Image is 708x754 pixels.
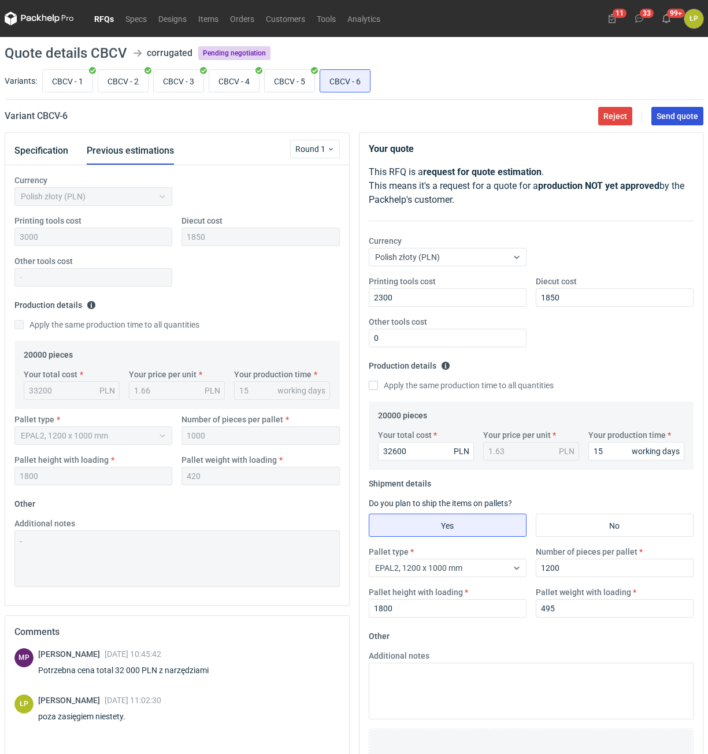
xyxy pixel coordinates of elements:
label: Number of pieces per pallet [536,546,637,558]
span: EPAL2, 1200 x 1000 mm [375,563,462,573]
span: [PERSON_NAME] [38,649,105,659]
a: Designs [153,12,192,25]
div: PLN [205,385,220,396]
a: Items [192,12,224,25]
label: No [536,514,694,537]
button: Previous estimations [87,137,174,165]
a: RFQs [88,12,120,25]
div: PLN [454,445,469,457]
div: poza zasięgiem niestety. [38,711,161,722]
input: 0 [369,599,527,618]
figcaption: MP [14,648,34,667]
label: CBCV - 4 [209,69,260,92]
h1: Quote details CBCV [5,46,127,60]
svg: Packhelp Pro [5,12,74,25]
div: working days [632,445,680,457]
label: Your price per unit [129,369,197,380]
label: Diecut cost [536,276,577,287]
input: 0 [588,442,684,460]
h2: Variant CBCV - 6 [5,109,68,123]
div: corrugated [147,46,192,60]
label: CBCV - 5 [264,69,315,92]
div: Michał Palasek [14,648,34,667]
span: Polish złoty (PLN) [375,252,440,262]
label: Additional notes [14,518,75,529]
legend: 20000 pieces [378,406,427,420]
textarea: - [14,530,340,587]
label: Number of pieces per pallet [181,414,283,425]
div: PLN [559,445,574,457]
label: Pallet height with loading [14,454,109,466]
label: Your price per unit [483,429,551,441]
label: Your production time [234,369,312,380]
label: Pallet type [369,546,409,558]
button: Specification [14,137,68,165]
label: Your production time [588,429,666,441]
span: Round 1 [295,143,327,155]
button: 11 [603,9,621,28]
label: Pallet height with loading [369,586,463,598]
label: Apply the same production time to all quantities [14,319,199,330]
label: Your total cost [378,429,432,441]
label: Pallet weight with loading [536,586,631,598]
span: Pending negotiation [198,46,270,60]
strong: request for quote estimation [423,166,542,177]
div: working days [277,385,325,396]
label: CBCV - 6 [320,69,370,92]
label: CBCV - 1 [42,69,93,92]
span: [PERSON_NAME] [38,696,105,705]
label: Apply the same production time to all quantities [369,380,554,391]
a: Analytics [342,12,386,25]
input: 0 [536,288,694,307]
span: [DATE] 11:02:30 [105,696,161,705]
div: PLN [99,385,115,396]
legend: 20000 pieces [24,346,73,359]
label: Additional notes [369,650,429,662]
a: Tools [311,12,342,25]
label: Currency [14,174,47,186]
legend: Production details [369,356,450,370]
p: This RFQ is a . This means it's a request for a quote for a by the Packhelp's customer. [369,165,694,207]
label: Printing tools cost [369,276,436,287]
figcaption: ŁP [14,694,34,714]
div: Potrzebna cena total 32 000 PLN z narzędziami [38,664,223,676]
input: 0 [369,329,527,347]
a: Specs [120,12,153,25]
label: CBCV - 3 [153,69,204,92]
button: 99+ [657,9,676,28]
button: 33 [630,9,648,28]
legend: Other [14,495,35,508]
label: Do you plan to ship the items on pallets? [369,499,512,508]
label: CBCV - 2 [98,69,149,92]
label: Pallet type [14,414,54,425]
a: Customers [260,12,311,25]
input: 0 [536,599,694,618]
a: Orders [224,12,260,25]
label: Other tools cost [14,255,73,267]
span: Send quote [657,112,698,120]
button: ŁP [684,9,703,28]
input: 0 [378,442,474,460]
span: [DATE] 10:45:42 [105,649,161,659]
label: Yes [369,514,527,537]
div: Łukasz Postawa [684,9,703,28]
label: Your total cost [24,369,77,380]
button: Send quote [651,107,703,125]
label: Pallet weight with loading [181,454,277,466]
label: Diecut cost [181,215,223,226]
input: 0 [536,559,694,577]
legend: Shipment details [369,474,431,488]
legend: Production details [14,296,96,310]
label: Currency [369,235,402,247]
input: 0 [369,288,527,307]
button: Reject [598,107,632,125]
strong: production NOT yet approved [538,180,659,191]
label: Variants: [5,75,37,87]
strong: Your quote [369,143,414,154]
label: Printing tools cost [14,215,81,226]
h2: Comments [14,625,340,639]
label: Other tools cost [369,316,427,328]
div: Łukasz Postawa [14,694,34,714]
span: Reject [603,112,627,120]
